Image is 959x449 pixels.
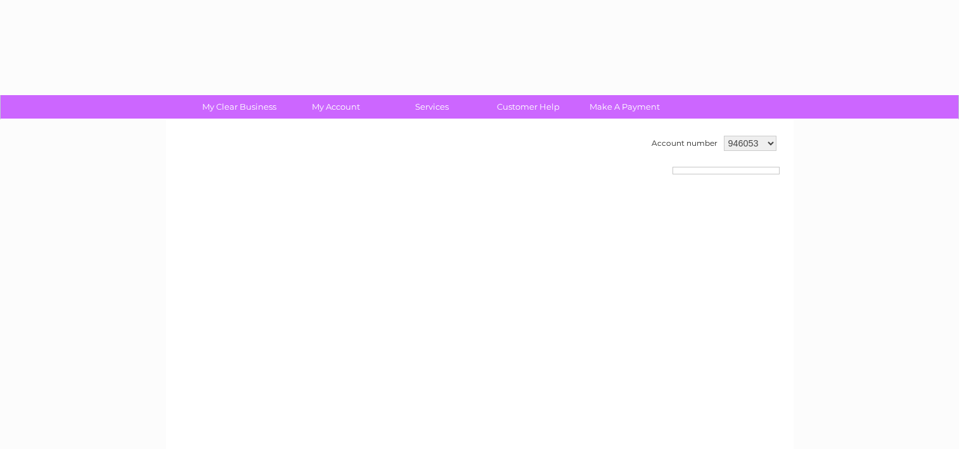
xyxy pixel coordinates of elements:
[380,95,484,119] a: Services
[283,95,388,119] a: My Account
[476,95,581,119] a: Customer Help
[187,95,292,119] a: My Clear Business
[648,133,721,154] td: Account number
[572,95,677,119] a: Make A Payment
